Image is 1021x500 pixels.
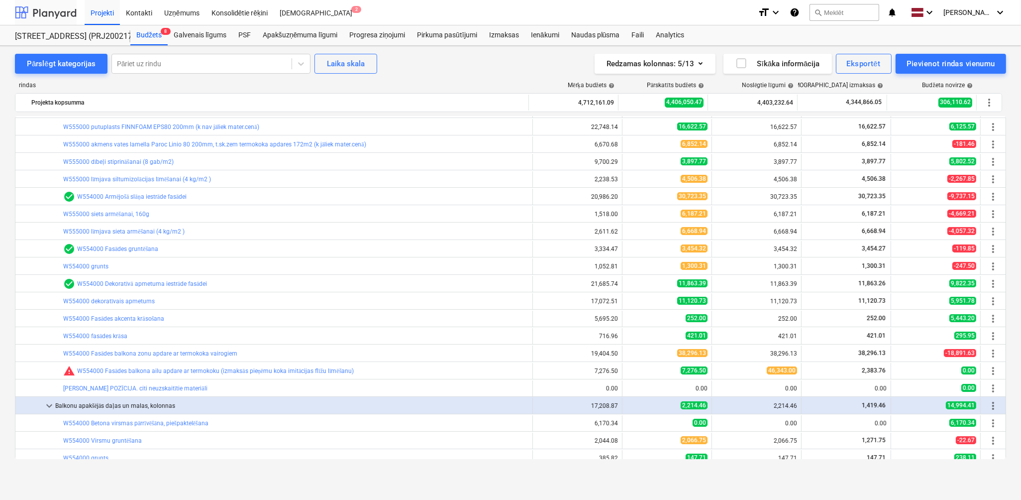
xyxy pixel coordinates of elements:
[63,211,149,218] a: W555000 siets armēšanai, 160g
[861,245,887,252] span: 3,454.27
[716,193,797,200] div: 30,723.35
[537,455,618,462] div: 385.82
[681,175,708,183] span: 4,506.38
[987,138,999,150] span: Vairāk darbību
[954,332,976,340] span: 295.95
[716,211,797,218] div: 6,187.21
[961,384,976,392] span: 0.00
[43,400,55,412] span: keyboard_arrow_down
[518,315,526,323] span: bar_chart
[716,280,797,287] div: 11,863.39
[949,157,976,165] span: 5,802.52
[537,228,618,235] div: 2,611.62
[537,368,618,375] div: 7,276.50
[63,176,211,183] a: W555000 līmjava siltumizolācijas līmēšanai (4 kg/m2 )
[537,333,618,340] div: 716.96
[607,57,704,70] div: Redzamas kolonnas : 5/13
[537,402,618,409] div: 17,208.87
[168,25,232,45] div: Galvenais līgums
[681,210,708,218] span: 6,187.21
[537,315,618,322] div: 5,695.20
[875,83,883,89] span: help
[716,176,797,183] div: 4,506.38
[130,25,168,45] div: Budžets
[63,124,259,130] a: W555000 putuplasts FINNFOAM EPS80 200mm (k nav jāliek mater.cenā)
[533,95,614,111] div: 4,712,161.09
[987,313,999,325] span: Vairāk darbību
[716,158,797,165] div: 3,897.77
[770,6,782,18] i: keyboard_arrow_down
[518,123,526,131] span: bar_chart
[861,402,887,409] span: 1,419.46
[63,350,237,357] a: W554000 Fasādes balkona zonu apdare ar termokoka vairogiem
[628,140,636,148] span: edit
[518,228,526,236] span: bar_chart
[537,158,618,165] div: 9,700.29
[77,193,187,200] a: W554000 Armējošā slāņa iestrāde fasādei
[790,6,800,18] i: Zināšanu pamats
[63,263,108,270] a: W554000 grunts
[961,367,976,375] span: 0.00
[130,25,168,45] a: Budžets8
[232,25,257,45] a: PSF
[595,54,715,74] button: Redzamas kolonnas:5/13
[943,8,993,16] span: [PERSON_NAME]
[686,454,708,462] span: 147.71
[938,98,972,107] span: 306,110.62
[847,57,881,70] div: Eksportēt
[518,350,526,358] span: bar_chart
[866,454,887,461] span: 147.71
[857,280,887,287] span: 11,863.26
[723,54,832,74] button: Sīkāka informācija
[537,176,618,183] div: 2,238.53
[971,452,1021,500] iframe: Chat Widget
[483,25,525,45] a: Izmaksas
[411,25,483,45] a: Pirkuma pasūtījumi
[716,455,797,462] div: 147.71
[518,419,526,427] span: bar_chart
[63,278,75,290] span: Rindas vienumam ir 1 PSF
[518,245,526,253] span: bar_chart
[15,82,529,89] div: rindas
[677,279,708,287] span: 11,863.39
[866,332,887,339] span: 421.01
[525,25,565,45] a: Ienākumi
[628,315,636,323] span: edit
[650,25,690,45] a: Analytics
[949,314,976,322] span: 5,443.20
[965,83,973,89] span: help
[810,4,879,21] button: Meklēt
[887,6,897,18] i: notifications
[518,210,526,218] span: bar_chart
[767,367,797,375] span: 46,343.00
[681,157,708,165] span: 3,897.77
[518,454,526,462] span: bar_chart
[63,158,174,165] a: W555000 dībeļi stiprināšanai (8 gab/m2)
[681,140,708,148] span: 6,852.14
[987,330,999,342] span: Vairāk darbību
[628,384,636,392] span: edit
[628,123,636,131] span: edit
[987,278,999,290] span: Vairāk darbību
[314,54,377,74] button: Laika skala
[716,246,797,252] div: 3,454.32
[537,141,618,148] div: 6,670.68
[949,297,976,305] span: 5,951.78
[628,228,636,236] span: edit
[628,193,636,201] span: edit
[31,95,524,111] div: Projekta kopsumma
[518,193,526,201] span: bar_chart
[628,280,636,288] span: edit
[537,211,618,218] div: 1,518.00
[857,297,887,304] span: 11,120.73
[518,332,526,340] span: bar_chart
[956,436,976,444] span: -22.67
[518,437,526,445] span: bar_chart
[861,437,887,444] span: 1,271.75
[987,348,999,360] span: Vairāk darbību
[987,156,999,168] span: Vairāk darbību
[63,243,75,255] span: Rindas vienumam ir 1 PSF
